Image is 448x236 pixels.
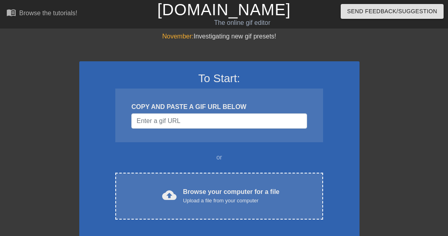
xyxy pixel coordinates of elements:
span: cloud_upload [162,188,177,202]
input: Username [131,113,307,129]
div: Browse the tutorials! [19,10,77,16]
a: [DOMAIN_NAME] [157,1,291,18]
div: or [100,153,339,162]
span: menu_book [6,8,16,17]
a: Browse the tutorials! [6,8,77,20]
div: Investigating new gif presets! [79,32,360,41]
div: Browse your computer for a file [183,187,279,205]
span: Send Feedback/Suggestion [347,6,437,16]
h3: To Start: [90,72,349,85]
div: The online gif editor [153,18,331,28]
span: November: [162,33,193,40]
div: Upload a file from your computer [183,197,279,205]
div: COPY AND PASTE A GIF URL BELOW [131,102,307,112]
button: Send Feedback/Suggestion [341,4,444,19]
